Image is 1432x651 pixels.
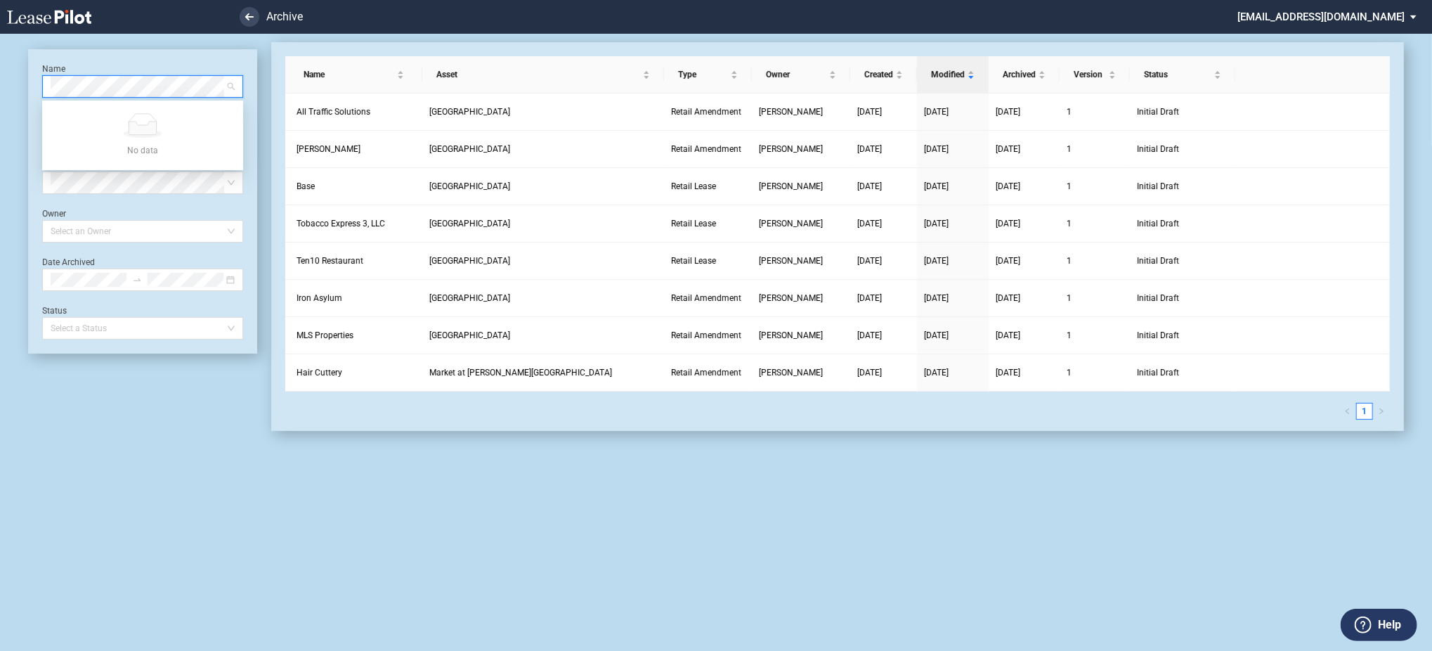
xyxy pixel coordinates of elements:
th: Owner [752,56,850,94]
th: Type [664,56,752,94]
th: Status [1130,56,1235,94]
span: [DATE] [996,219,1020,228]
span: Retail Lease [671,256,716,266]
span: Retail Lease [671,219,716,228]
span: Initial Draft [1137,254,1228,268]
label: Type [42,161,60,171]
a: [PERSON_NAME] [759,179,843,193]
span: Commerce Centre [429,144,510,154]
span: Retail Amendment [671,330,741,340]
span: Commerce Centre [429,330,510,340]
span: [DATE] [857,219,882,228]
span: Initial Draft [1137,291,1228,305]
span: Retail Amendment [671,368,741,378]
span: [DATE] [996,144,1020,154]
span: Type [678,67,728,82]
li: Previous Page [1339,403,1356,420]
span: Initial Draft [1137,328,1228,342]
span: Initial Draft [1137,217,1228,231]
span: 1 [1067,144,1072,154]
span: Name [304,67,393,82]
span: [DATE] [924,256,949,266]
span: [DATE] [857,293,882,303]
span: [DATE] [924,219,949,228]
span: Neil Schechter [759,293,823,303]
span: to [132,275,142,285]
span: swap-right [132,275,142,285]
span: Initial Draft [1137,105,1228,119]
span: Iron Asylum [297,293,342,303]
span: Hair Cuttery [297,368,342,378]
a: 1 [1357,404,1372,419]
th: Archived [989,56,1060,94]
span: Shalom Tikvah [297,144,360,154]
span: Neil Schechter [759,330,823,340]
span: [DATE] [857,330,882,340]
span: 1 [1067,256,1072,266]
span: Version [1074,67,1106,82]
span: Neil Schechter [759,256,823,266]
span: All Traffic Solutions [297,107,370,117]
span: Retail Amendment [671,293,741,303]
span: Initial Draft [1137,142,1228,156]
span: Tobacco Express 3, LLC [297,219,385,228]
span: Archived [1003,67,1036,82]
th: Modified [917,56,989,94]
span: left [1344,408,1351,415]
span: Base [297,181,315,191]
a: [PERSON_NAME] [759,254,843,268]
a: [PERSON_NAME] [759,105,843,119]
span: [DATE] [924,330,949,340]
span: [DATE] [996,368,1020,378]
span: [DATE] [924,368,949,378]
span: Cherryvale Plaza [429,181,510,191]
span: Retail Amendment [671,107,741,117]
th: Name [285,56,422,94]
span: 1 [1067,293,1072,303]
span: [DATE] [857,181,882,191]
span: Kempsville Crossing [429,293,510,303]
span: [DATE] [857,368,882,378]
button: Help [1341,609,1417,641]
span: Neil Schechter [759,107,823,117]
li: Next Page [1373,403,1390,420]
span: [DATE] [857,256,882,266]
span: [DATE] [857,107,882,117]
th: Asset [422,56,664,94]
label: Status [42,306,67,316]
span: Neil Schechter [759,181,823,191]
span: Ten10 Restaurant [297,256,363,266]
span: 1 [1067,368,1072,378]
span: [DATE] [924,144,949,154]
span: right [1378,408,1385,415]
span: [DATE] [924,181,949,191]
th: Created [850,56,917,94]
label: Help [1378,616,1401,634]
span: [DATE] [857,144,882,154]
th: Version [1060,56,1130,94]
span: Status [1144,67,1211,82]
span: Owner [766,67,826,82]
label: Date Archived [42,257,95,267]
span: Kempsville Crossing [429,256,510,266]
span: MLS Properties [297,330,353,340]
button: left [1339,403,1356,420]
span: [DATE] [996,107,1020,117]
a: [PERSON_NAME] [759,142,843,156]
a: [PERSON_NAME] [759,366,843,380]
li: 1 [1356,403,1373,420]
span: Retail Lease [671,181,716,191]
span: Retail Amendment [671,144,741,154]
button: right [1373,403,1390,420]
span: [DATE] [996,293,1020,303]
span: Neil Schechter [759,368,823,378]
span: 1 [1067,181,1072,191]
span: [DATE] [996,181,1020,191]
a: [PERSON_NAME] [759,328,843,342]
a: [PERSON_NAME] [759,291,843,305]
span: Created [864,67,893,82]
span: [DATE] [924,293,949,303]
span: Cherry Valley Plaza [429,219,510,228]
span: Modified [931,67,965,82]
span: Neil Schechter [759,144,823,154]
